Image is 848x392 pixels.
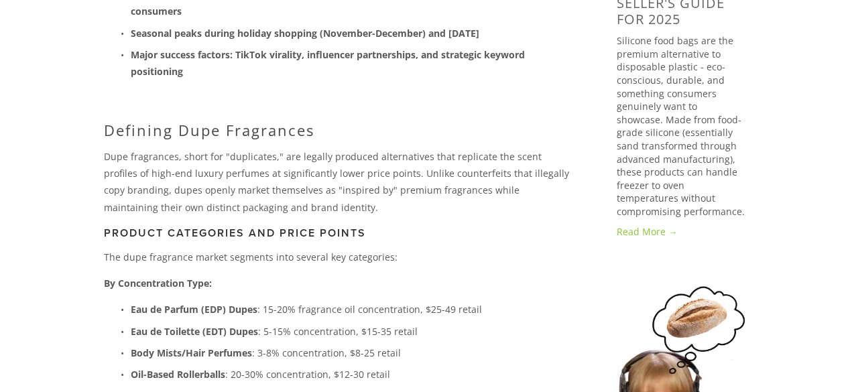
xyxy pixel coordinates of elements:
strong: Eau de Toilette (EDT) Dupes [131,325,258,338]
h2: Defining Dupe Fragrances [104,121,574,139]
strong: Seasonal peaks during holiday shopping (November-December) and [DATE] [131,27,479,40]
strong: Oil-Based Rollerballs [131,368,225,381]
a: Read More → [617,225,745,239]
p: The dupe fragrance market segments into several key categories: [104,249,574,265]
p: : 20-30% concentration, $12-30 retail [131,366,574,383]
strong: Eau de Parfum (EDP) Dupes [131,303,257,316]
strong: By Concentration Type: [104,277,212,289]
strong: Major success factors: TikTok virality, influencer partnerships, and strategic keyword positioning [131,48,528,78]
p: Silicone food bags are the premium alternative to disposable plastic - eco-conscious, durable, an... [617,34,745,218]
strong: Body Mists/Hair Perfumes [131,346,252,359]
p: Dupe fragrances, short for "duplicates," are legally produced alternatives that replicate the sce... [104,148,574,216]
p: : 5-15% concentration, $15-35 retail [131,323,574,340]
h3: Product Categories and Price Points [104,226,574,239]
p: : 15-20% fragrance oil concentration, $25-49 retail [131,301,574,318]
p: : 3-8% concentration, $8-25 retail [131,344,574,361]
